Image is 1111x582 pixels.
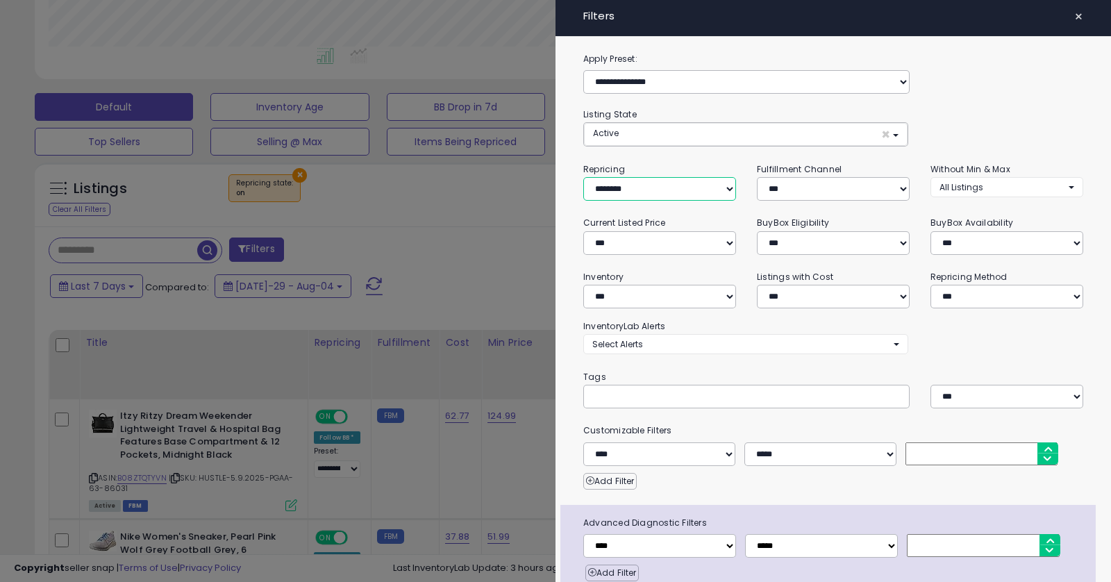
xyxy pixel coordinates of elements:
span: Select Alerts [592,338,643,350]
button: Add Filter [585,565,639,581]
span: × [1074,7,1083,26]
small: Repricing [583,163,625,175]
small: BuyBox Eligibility [757,217,829,228]
small: Listing State [583,108,637,120]
button: All Listings [930,177,1083,197]
small: BuyBox Availability [930,217,1013,228]
small: InventoryLab Alerts [583,320,665,332]
span: All Listings [939,181,983,193]
button: Add Filter [583,473,637,490]
small: Inventory [583,271,624,283]
button: Select Alerts [583,334,908,354]
small: Repricing Method [930,271,1008,283]
button: × [1069,7,1089,26]
small: Listings with Cost [757,271,833,283]
button: Active × [584,123,908,146]
h4: Filters [583,10,1083,22]
label: Apply Preset: [573,51,1094,67]
small: Current Listed Price [583,217,665,228]
small: Customizable Filters [573,423,1094,438]
span: Advanced Diagnostic Filters [573,515,1096,531]
small: Without Min & Max [930,163,1010,175]
small: Tags [573,369,1094,385]
span: × [881,127,890,142]
small: Fulfillment Channel [757,163,842,175]
span: Active [593,127,619,139]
